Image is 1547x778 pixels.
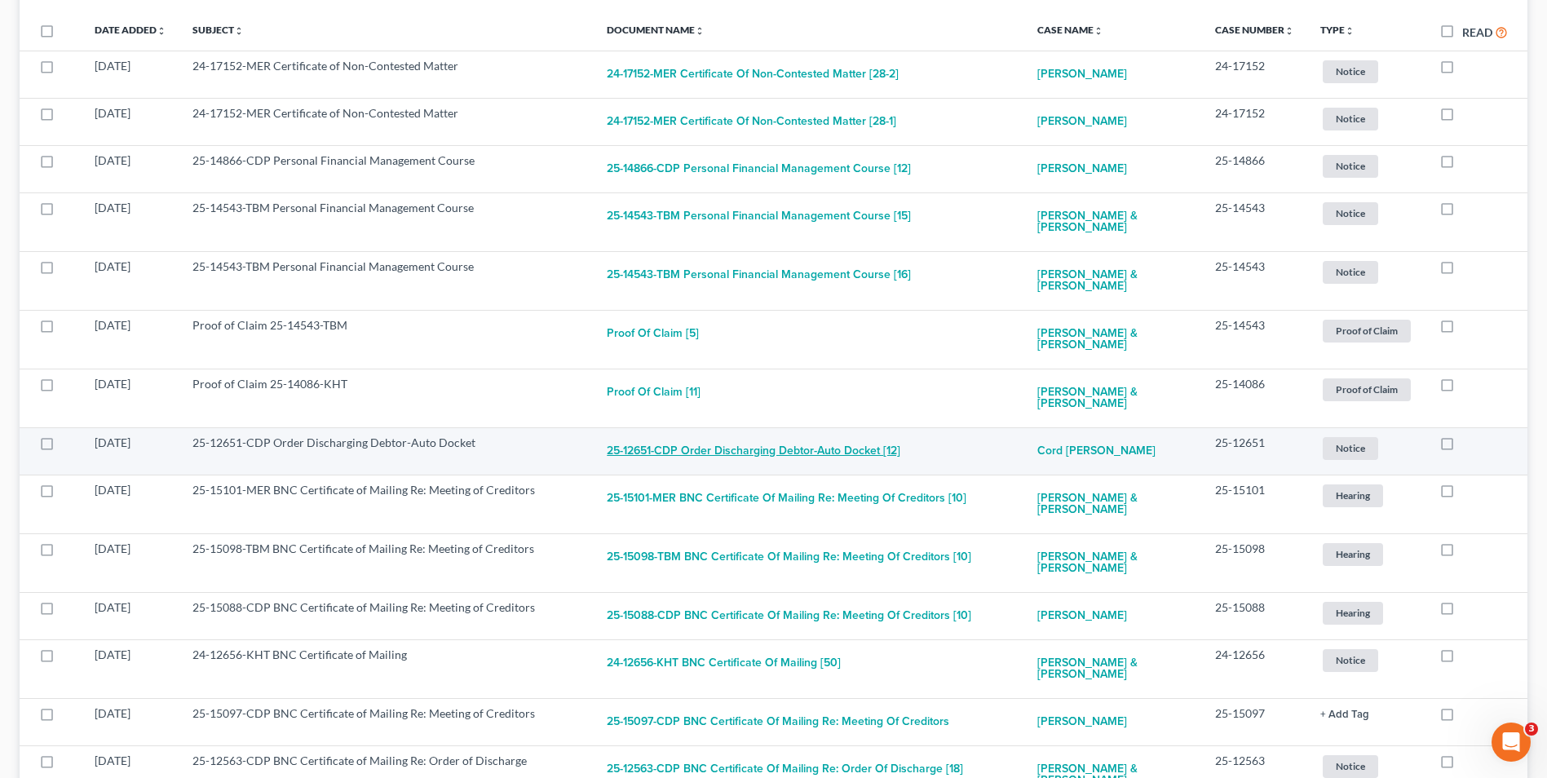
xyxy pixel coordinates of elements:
[1492,723,1531,762] iframe: Intercom live chat
[1323,378,1411,400] span: Proof of Claim
[82,310,179,369] td: [DATE]
[1037,317,1189,361] a: [PERSON_NAME] & [PERSON_NAME]
[1323,261,1378,283] span: Notice
[1215,24,1294,36] a: Case Numberunfold_more
[1323,202,1378,224] span: Notice
[1037,482,1189,526] a: [PERSON_NAME] & [PERSON_NAME]
[1037,24,1103,36] a: Case Nameunfold_more
[179,145,594,192] td: 25-14866-CDP Personal Financial Management Course
[1323,649,1378,671] span: Notice
[179,51,594,98] td: 24-17152-MER Certificate of Non-Contested Matter
[82,251,179,310] td: [DATE]
[1320,647,1413,674] a: Notice
[1202,592,1307,639] td: 25-15088
[1037,105,1127,138] a: [PERSON_NAME]
[1037,376,1189,420] a: [PERSON_NAME] & [PERSON_NAME]
[179,369,594,427] td: Proof of Claim 25-14086-KHT
[1320,599,1413,626] a: Hearing
[1323,755,1378,777] span: Notice
[607,435,900,467] button: 25-12651-CDP Order Discharging Debtor-Auto Docket [12]
[1037,541,1189,585] a: [PERSON_NAME] & [PERSON_NAME]
[607,317,699,350] button: Proof of Claim [5]
[1320,482,1413,509] a: Hearing
[95,24,166,36] a: Date Addedunfold_more
[1202,369,1307,427] td: 25-14086
[1037,259,1189,303] a: [PERSON_NAME] & [PERSON_NAME]
[1202,698,1307,745] td: 25-15097
[695,26,705,36] i: unfold_more
[179,592,594,639] td: 25-15088-CDP BNC Certificate of Mailing Re: Meeting of Creditors
[82,145,179,192] td: [DATE]
[1202,427,1307,475] td: 25-12651
[1202,639,1307,698] td: 24-12656
[82,369,179,427] td: [DATE]
[1320,705,1413,722] a: + Add Tag
[179,98,594,145] td: 24-17152-MER Certificate of Non-Contested Matter
[1323,437,1378,459] span: Notice
[1320,435,1413,462] a: Notice
[607,541,971,573] button: 25-15098-TBM BNC Certificate of Mailing Re: Meeting of Creditors [10]
[1320,541,1413,568] a: Hearing
[179,475,594,533] td: 25-15101-MER BNC Certificate of Mailing Re: Meeting of Creditors
[1323,108,1378,130] span: Notice
[179,310,594,369] td: Proof of Claim 25-14543-TBM
[1345,26,1355,36] i: unfold_more
[1202,192,1307,251] td: 25-14543
[1323,602,1383,624] span: Hearing
[82,51,179,98] td: [DATE]
[1037,435,1156,467] a: Cord [PERSON_NAME]
[82,192,179,251] td: [DATE]
[607,58,899,91] button: 24-17152-MER Certificate of Non-Contested Matter [28-2]
[1525,723,1538,736] span: 3
[1094,26,1103,36] i: unfold_more
[607,259,911,291] button: 25-14543-TBM Personal Financial Management Course [16]
[1323,60,1378,82] span: Notice
[1037,200,1189,244] a: [PERSON_NAME] & [PERSON_NAME]
[82,592,179,639] td: [DATE]
[1284,26,1294,36] i: unfold_more
[192,24,244,36] a: Subjectunfold_more
[1320,24,1355,36] a: Typeunfold_more
[1202,533,1307,592] td: 25-15098
[82,698,179,745] td: [DATE]
[82,98,179,145] td: [DATE]
[157,26,166,36] i: unfold_more
[1320,259,1413,285] a: Notice
[1037,705,1127,738] a: [PERSON_NAME]
[1323,484,1383,506] span: Hearing
[607,24,705,36] a: Document Nameunfold_more
[607,153,911,185] button: 25-14866-CDP Personal Financial Management Course [12]
[179,192,594,251] td: 25-14543-TBM Personal Financial Management Course
[1320,105,1413,132] a: Notice
[1320,200,1413,227] a: Notice
[1202,145,1307,192] td: 25-14866
[82,475,179,533] td: [DATE]
[1202,51,1307,98] td: 24-17152
[179,427,594,475] td: 25-12651-CDP Order Discharging Debtor-Auto Docket
[1202,251,1307,310] td: 25-14543
[607,200,911,232] button: 25-14543-TBM Personal Financial Management Course [15]
[1323,543,1383,565] span: Hearing
[1320,317,1413,344] a: Proof of Claim
[607,482,966,515] button: 25-15101-MER BNC Certificate of Mailing Re: Meeting of Creditors [10]
[1323,155,1378,177] span: Notice
[1320,376,1413,403] a: Proof of Claim
[179,639,594,698] td: 24-12656-KHT BNC Certificate of Mailing
[607,647,841,679] button: 24-12656-KHT BNC Certificate of Mailing [50]
[179,698,594,745] td: 25-15097-CDP BNC Certificate of Mailing Re: Meeting of Creditors
[607,376,701,409] button: Proof of Claim [11]
[82,639,179,698] td: [DATE]
[607,705,949,738] button: 25-15097-CDP BNC Certificate of Mailing Re: Meeting of Creditors
[179,251,594,310] td: 25-14543-TBM Personal Financial Management Course
[1202,475,1307,533] td: 25-15101
[1037,599,1127,632] a: [PERSON_NAME]
[1320,709,1369,720] button: + Add Tag
[1320,153,1413,179] a: Notice
[1202,98,1307,145] td: 24-17152
[1202,310,1307,369] td: 25-14543
[1320,58,1413,85] a: Notice
[82,427,179,475] td: [DATE]
[1323,320,1411,342] span: Proof of Claim
[1037,153,1127,185] a: [PERSON_NAME]
[234,26,244,36] i: unfold_more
